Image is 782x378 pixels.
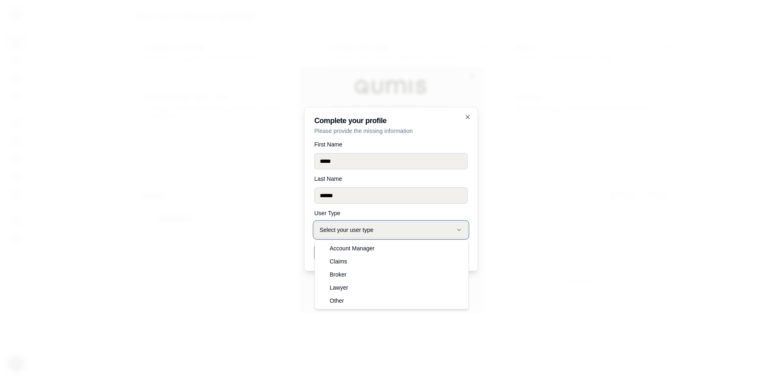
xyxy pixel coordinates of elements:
[330,257,347,265] span: Claims
[315,176,468,182] label: Last Name
[330,283,348,292] span: Lawyer
[330,244,375,252] span: Account Manager
[330,297,344,305] span: Other
[330,270,346,279] span: Broker
[315,127,468,135] p: Please provide the missing information
[315,142,468,147] label: First Name
[315,210,468,216] label: User Type
[315,117,468,124] h2: Complete your profile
